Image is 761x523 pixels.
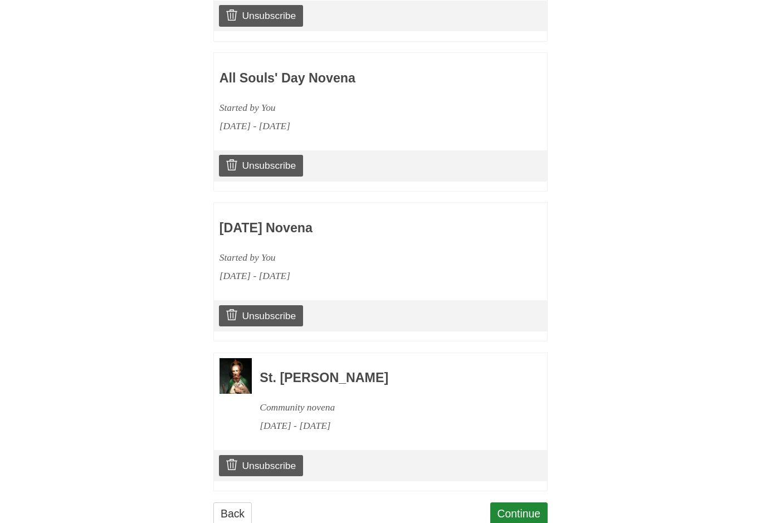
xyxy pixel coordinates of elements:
[219,71,477,86] h3: All Souls' Day Novena
[219,455,303,476] a: Unsubscribe
[219,221,477,236] h3: [DATE] Novena
[219,267,477,285] div: [DATE] - [DATE]
[260,398,517,417] div: Community novena
[219,358,252,393] img: Novena image
[219,305,303,326] a: Unsubscribe
[260,371,517,385] h3: St. [PERSON_NAME]
[260,417,517,435] div: [DATE] - [DATE]
[219,99,477,117] div: Started by You
[219,155,303,176] a: Unsubscribe
[219,5,303,26] a: Unsubscribe
[219,248,477,267] div: Started by You
[219,117,477,135] div: [DATE] - [DATE]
